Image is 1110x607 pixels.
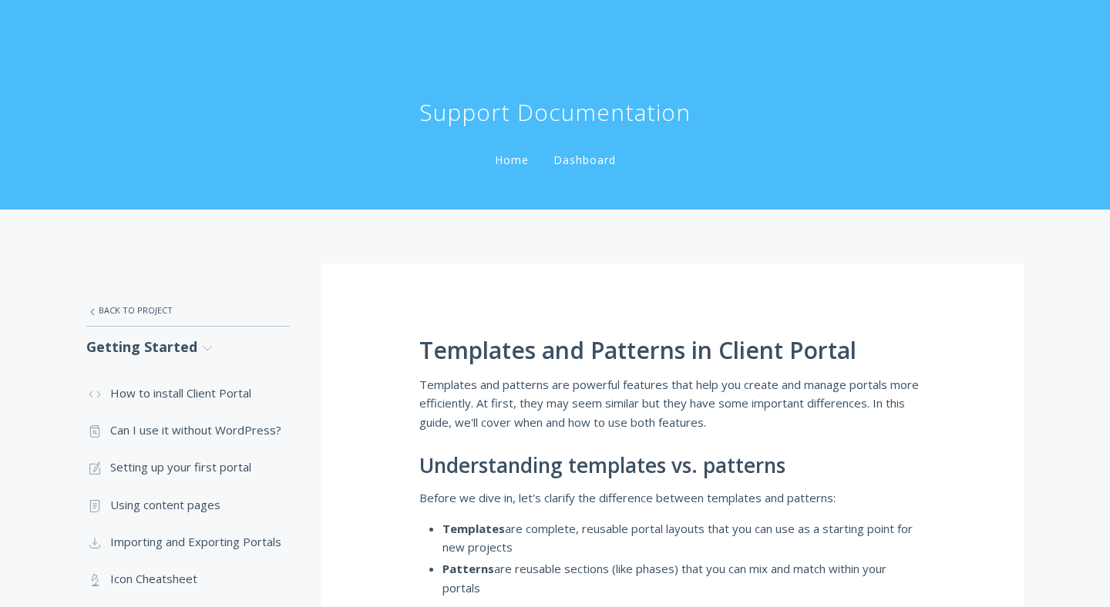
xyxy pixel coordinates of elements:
h1: Support Documentation [419,97,691,128]
a: Back to Project [86,294,290,327]
strong: Patterns [442,561,494,576]
a: Can I use it without WordPress? [86,411,290,448]
p: Before we dive in, let's clarify the difference between templates and patterns: [419,488,925,507]
a: How to install Client Portal [86,374,290,411]
strong: Templates [442,521,505,536]
a: Icon Cheatsheet [86,560,290,597]
a: Setting up your first portal [86,448,290,485]
h1: Templates and Patterns in Client Portal [419,337,925,364]
a: Importing and Exporting Portals [86,523,290,560]
p: Templates and patterns are powerful features that help you create and manage portals more efficie... [419,375,925,431]
a: Using content pages [86,486,290,523]
a: Dashboard [550,153,619,167]
li: are reusable sections (like phases) that you can mix and match within your portals [442,559,925,597]
li: are complete, reusable portal layouts that you can use as a starting point for new projects [442,519,925,557]
a: Getting Started [86,327,290,367]
a: Home [492,153,532,167]
h2: Understanding templates vs. patterns [419,454,925,478]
